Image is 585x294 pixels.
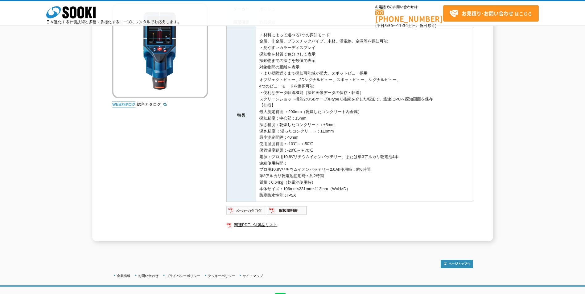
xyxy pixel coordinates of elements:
a: お見積り･お問い合わせはこちら [443,5,539,22]
a: 取扱説明書 [267,210,307,214]
a: 総合カタログ [137,102,167,107]
span: お電話でのお問い合わせは [375,5,443,9]
img: 取扱説明書 [267,206,307,215]
th: 特長 [226,29,256,202]
span: 8:50 [385,23,393,28]
a: メーカーカタログ [226,210,267,214]
span: (平日 ～ 土日、祝日除く) [375,23,436,28]
span: 17:30 [397,23,408,28]
img: webカタログ [112,101,135,108]
p: 日々進化する計測技術と多種・多様化するニーズにレンタルでお応えします。 [46,20,181,24]
a: クッキーポリシー [208,274,235,278]
span: はこちら [449,9,532,18]
a: サイトマップ [243,274,263,278]
img: メーカーカタログ [226,206,267,215]
a: お問い合わせ [138,274,159,278]
a: [PHONE_NUMBER] [375,10,443,22]
a: 関連PDF1 付属品リスト [226,221,473,229]
a: プライバシーポリシー [166,274,200,278]
img: コンクリート探知機 D-TECT200JPS [112,3,208,98]
strong: お見積り･お問い合わせ [462,10,513,17]
a: 企業情報 [117,274,130,278]
img: トップページへ [441,260,473,268]
td: ・材料によって選べる7つの探知モード 金属、非金属、プラスチックパイプ、木材、活電線、空洞等を探知可能 ・見やすいカラーディスプレイ 探知物を材質で色分けして表示 探知物までの深さを数値で表示 ... [256,29,473,202]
